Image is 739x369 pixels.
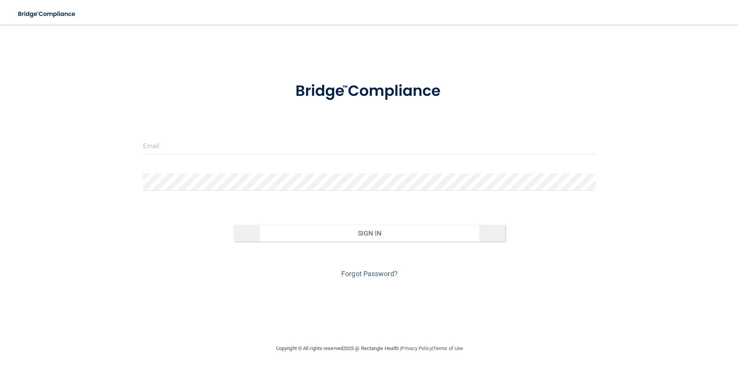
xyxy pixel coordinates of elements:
[143,137,596,154] input: Email
[228,336,511,361] div: Copyright © All rights reserved 2025 @ Rectangle Health | |
[401,345,432,351] a: Privacy Policy
[341,270,398,278] a: Forgot Password?
[233,225,506,242] button: Sign In
[279,71,460,111] img: bridge_compliance_login_screen.278c3ca4.svg
[433,345,463,351] a: Terms of Use
[12,6,83,22] img: bridge_compliance_login_screen.278c3ca4.svg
